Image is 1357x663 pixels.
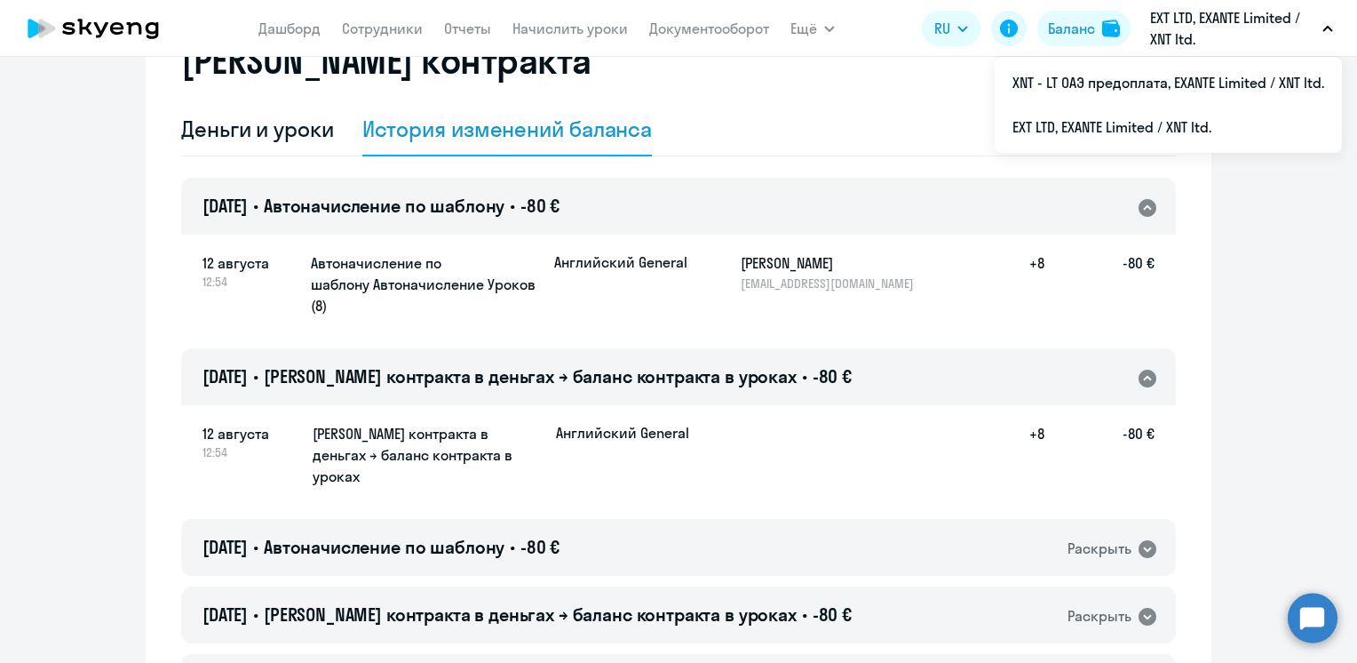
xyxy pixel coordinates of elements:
[202,444,298,460] span: 12:54
[995,57,1342,153] ul: Ещё
[988,252,1044,292] h5: +8
[264,195,504,217] span: Автоначисление по шаблону
[649,20,769,37] a: Документооборот
[554,252,687,272] p: Английский General
[202,365,248,387] span: [DATE]
[202,603,248,626] span: [DATE]
[264,536,504,558] span: Автоначисление по шаблону
[802,603,807,626] span: •
[520,536,559,558] span: -80 €
[520,195,559,217] span: -80 €
[264,365,797,387] span: [PERSON_NAME] контракта в деньгах → баланс контракта в уроках
[253,536,258,558] span: •
[790,18,817,39] span: Ещё
[1150,7,1315,50] p: EXT LTD, ‎EXANTE Limited / XNT ltd.
[510,536,515,558] span: •
[922,11,980,46] button: RU
[202,274,297,290] span: 12:54
[813,365,852,387] span: -80 €
[802,365,807,387] span: •
[741,252,924,274] h5: [PERSON_NAME]
[1044,252,1155,292] h5: -80 €
[934,18,950,39] span: RU
[741,276,924,292] p: [EMAIL_ADDRESS][DOMAIN_NAME]
[1048,18,1095,39] div: Баланс
[1044,423,1155,489] h5: -80 €
[1067,538,1131,560] div: Раскрыть
[264,603,797,626] span: [PERSON_NAME] контракта в деньгах → баланс контракта в уроках
[813,603,852,626] span: -80 €
[556,423,689,443] p: Английский General
[311,252,540,316] h5: Автоначисление по шаблону Автоначисление Уроков (8)
[512,20,628,37] a: Начислить уроки
[202,423,298,444] span: 12 августа
[202,195,248,217] span: [DATE]
[253,365,258,387] span: •
[790,11,835,46] button: Ещё
[181,115,334,143] div: Деньги и уроки
[202,536,248,558] span: [DATE]
[1102,20,1120,37] img: balance
[988,423,1044,489] h5: +8
[342,20,423,37] a: Сотрудники
[1141,7,1342,50] button: EXT LTD, ‎EXANTE Limited / XNT ltd.
[1067,605,1131,627] div: Раскрыть
[202,252,297,274] span: 12 августа
[181,39,591,82] h2: [PERSON_NAME] контракта
[362,115,653,143] div: История изменений баланса
[253,195,258,217] span: •
[313,423,542,487] h5: [PERSON_NAME] контракта в деньгах → баланс контракта в уроках
[258,20,321,37] a: Дашборд
[1037,11,1131,46] button: Балансbalance
[444,20,491,37] a: Отчеты
[253,603,258,626] span: •
[510,195,515,217] span: •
